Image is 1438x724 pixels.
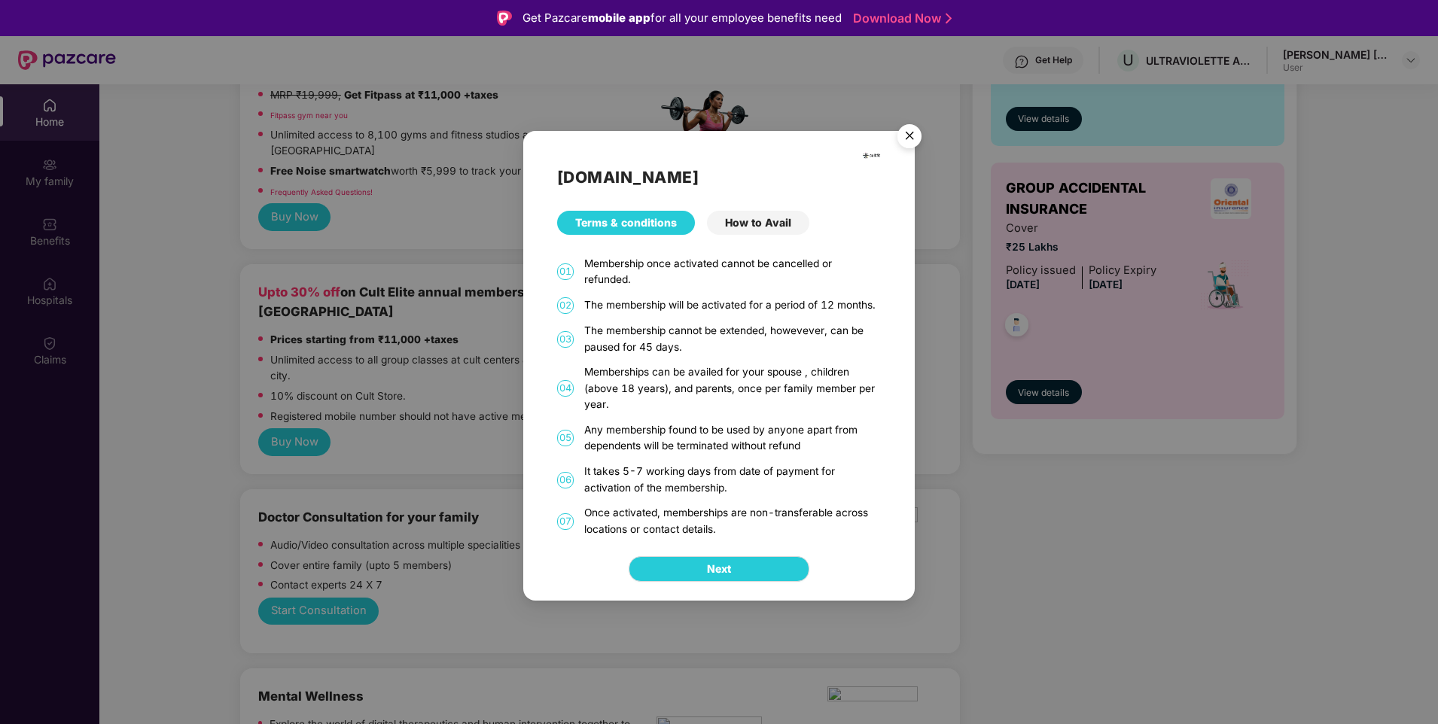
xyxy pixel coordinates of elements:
strong: mobile app [588,11,650,25]
img: Logo [497,11,512,26]
div: Get Pazcare for all your employee benefits need [522,9,842,27]
div: It takes 5-7 working days from date of payment for activation of the membership. [584,464,882,496]
div: How to Avail [707,211,809,235]
button: Next [629,556,809,582]
span: 01 [557,263,574,280]
span: 05 [557,430,574,446]
a: Download Now [853,11,947,26]
span: 06 [557,471,574,488]
div: The membership will be activated for a period of 12 months. [584,297,882,314]
img: cult.png [862,146,881,165]
img: svg+xml;base64,PHN2ZyB4bWxucz0iaHR0cDovL3d3dy53My5vcmcvMjAwMC9zdmciIHdpZHRoPSI1NiIgaGVpZ2h0PSI1Ni... [888,117,931,159]
img: Stroke [946,11,952,26]
div: Membership once activated cannot be cancelled or refunded. [584,256,882,288]
span: 07 [557,513,574,530]
div: Memberships can be availed for your spouse , children (above 18 years), and parents, once per fam... [584,364,882,413]
span: 03 [557,330,574,347]
span: 04 [557,380,574,397]
div: The membership cannot be extended, howevever, can be paused for 45 days. [584,323,882,355]
div: Any membership found to be used by anyone apart from dependents will be terminated without refund [584,422,882,455]
span: Next [707,561,731,577]
h2: [DOMAIN_NAME] [557,165,881,190]
div: Once activated, memberships are non-transferable across locations or contact details. [584,505,882,537]
button: Close [888,117,929,157]
div: Terms & conditions [557,211,695,235]
span: 02 [557,297,574,314]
